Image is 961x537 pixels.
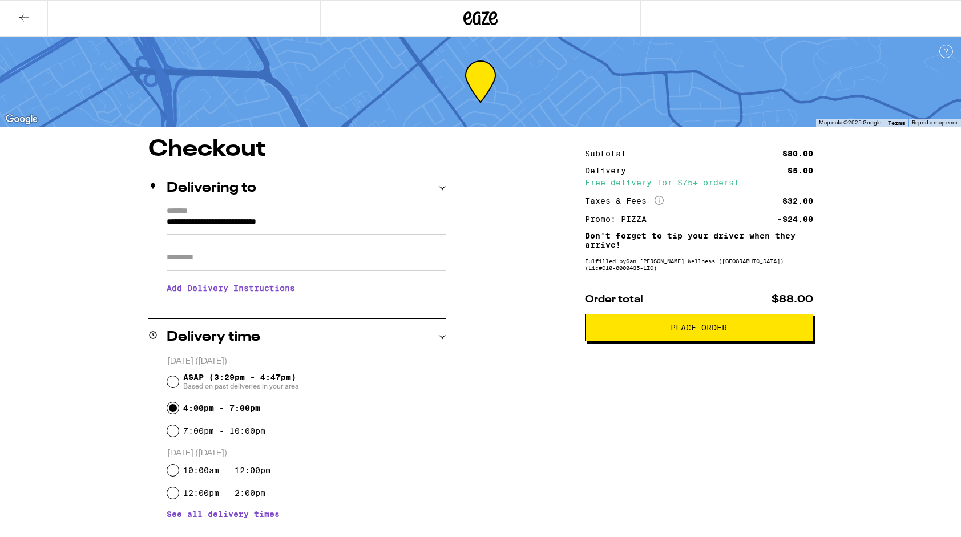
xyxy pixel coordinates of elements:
[183,426,265,435] label: 7:00pm - 10:00pm
[167,356,446,367] p: [DATE] ([DATE])
[788,167,813,175] div: $5.00
[585,215,655,223] div: Promo: PIZZA
[148,138,446,161] h1: Checkout
[167,448,446,459] p: [DATE] ([DATE])
[167,330,260,344] h2: Delivery time
[585,196,664,206] div: Taxes & Fees
[888,119,905,126] a: Terms
[819,119,881,126] span: Map data ©2025 Google
[183,488,265,498] label: 12:00pm - 2:00pm
[585,294,643,305] span: Order total
[782,150,813,158] div: $80.00
[167,301,446,310] p: We'll contact you at [PHONE_NUMBER] when we arrive
[782,197,813,205] div: $32.00
[777,215,813,223] div: -$24.00
[585,314,813,341] button: Place Order
[912,119,958,126] a: Report a map error
[772,294,813,305] span: $88.00
[183,382,299,391] span: Based on past deliveries in your area
[183,403,260,413] label: 4:00pm - 7:00pm
[888,503,950,531] iframe: Opens a widget where you can find more information
[671,324,727,332] span: Place Order
[585,231,813,249] p: Don't forget to tip your driver when they arrive!
[585,179,813,187] div: Free delivery for $75+ orders!
[167,181,256,195] h2: Delivering to
[585,167,634,175] div: Delivery
[183,466,270,475] label: 10:00am - 12:00pm
[3,112,41,127] img: Google
[167,275,446,301] h3: Add Delivery Instructions
[585,150,634,158] div: Subtotal
[167,510,280,518] button: See all delivery times
[183,373,299,391] span: ASAP (3:29pm - 4:47pm)
[585,257,813,271] div: Fulfilled by San [PERSON_NAME] Wellness ([GEOGRAPHIC_DATA]) (Lic# C10-0000435-LIC )
[3,112,41,127] a: Open this area in Google Maps (opens a new window)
